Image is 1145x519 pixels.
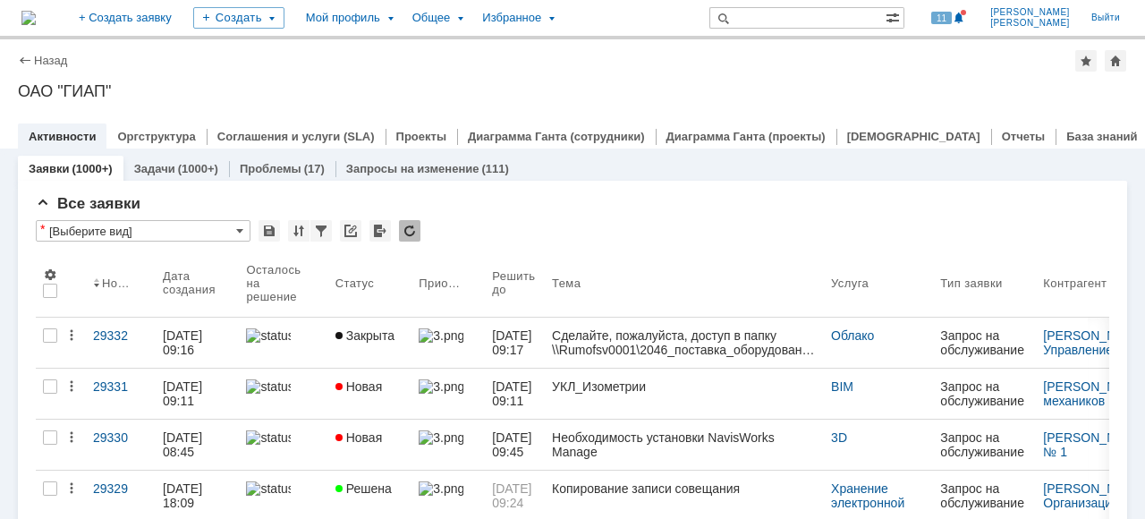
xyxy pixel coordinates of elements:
[156,369,239,419] a: [DATE] 09:11
[492,328,535,357] span: [DATE] 09:17
[552,481,817,496] div: Копирование записи совещания
[117,130,195,143] a: Оргструктура
[666,130,826,143] a: Диаграмма Ганта (проекты)
[933,369,1036,419] a: Запрос на обслуживание
[21,11,36,25] img: logo
[419,277,463,290] div: Приоритет
[931,12,952,24] span: 11
[239,318,327,368] a: statusbar-100 (1).png
[340,220,361,242] div: Скопировать ссылку на список
[933,249,1036,318] th: Тип заявки
[990,7,1070,18] span: [PERSON_NAME]
[239,420,327,470] a: statusbar-100 (1).png
[940,481,1029,510] div: Запрос на обслуживание
[178,162,218,175] div: (1000+)
[552,328,817,357] div: Сделайте, пожалуйста, доступ в папку \\Rumofsv0001\2046_поставка_оборудования_укл-7-76$ - Прохоро...
[346,162,479,175] a: Запросы на изменение
[102,277,134,290] div: Номер
[940,379,1029,408] div: Запрос на обслуживание
[886,8,903,25] span: Расширенный поиск
[545,249,824,318] th: Тема
[93,430,148,445] div: 29330
[990,18,1070,29] span: [PERSON_NAME]
[93,328,148,343] div: 29332
[1105,50,1126,72] div: Сделать домашней страницей
[940,328,1029,357] div: Запрос на обслуживание
[545,318,824,368] a: Сделайте, пожалуйста, доступ в папку \\Rumofsv0001\2046_поставка_оборудования_укл-7-76$ - Прохоро...
[134,162,175,175] a: Задачи
[1002,130,1046,143] a: Отчеты
[492,481,535,510] span: [DATE] 09:24
[545,369,824,419] a: УКЛ_Изометрии
[193,7,284,29] div: Создать
[335,430,383,445] span: Новая
[239,249,327,318] th: Осталось на решение
[36,195,140,212] span: Все заявки
[492,379,535,408] span: [DATE] 09:11
[419,430,463,445] img: 3.png
[933,420,1036,470] a: Запрос на обслуживание
[328,420,412,470] a: Новая
[1075,50,1097,72] div: Добавить в избранное
[72,162,112,175] div: (1000+)
[43,268,57,282] span: Настройки
[482,162,509,175] div: (111)
[419,328,463,343] img: 3.png
[492,430,535,459] span: [DATE] 09:45
[933,318,1036,368] a: Запрос на обслуживание
[64,481,79,496] div: Действия
[304,162,325,175] div: (17)
[259,220,280,242] div: Сохранить вид
[246,328,291,343] img: statusbar-100 (1).png
[411,318,485,368] a: 3.png
[240,162,301,175] a: Проблемы
[328,369,412,419] a: Новая
[86,420,156,470] a: 29330
[21,11,36,25] a: Перейти на домашнюю страницу
[552,379,817,394] div: УКЛ_Изометрии
[156,420,239,470] a: [DATE] 08:45
[217,130,375,143] a: Соглашения и услуги (SLA)
[93,481,148,496] div: 29329
[1043,277,1107,290] div: Контрагент
[18,82,1127,100] div: ОАО "ГИАП"
[246,481,291,496] img: statusbar-100 (1).png
[310,220,332,242] div: Фильтрация...
[163,328,206,357] div: [DATE] 09:16
[492,269,538,296] div: Решить до
[468,130,645,143] a: Диаграмма Ганта (сотрудники)
[328,249,412,318] th: Статус
[485,318,545,368] a: [DATE] 09:17
[163,481,206,510] div: [DATE] 18:09
[246,430,291,445] img: statusbar-100 (1).png
[831,328,874,343] a: Облако
[940,430,1029,459] div: Запрос на обслуживание
[419,481,463,496] img: 3.png
[831,379,853,394] a: BIM
[335,328,394,343] span: Закрыта
[485,369,545,419] a: [DATE] 09:11
[485,420,545,470] a: [DATE] 09:45
[86,318,156,368] a: 29332
[552,430,817,459] div: Необходимость установки NavisWorks Manage
[328,318,412,368] a: Закрыта
[288,220,310,242] div: Сортировка...
[847,130,980,143] a: [DEMOGRAPHIC_DATA]
[411,249,485,318] th: Приоритет
[411,369,485,419] a: 3.png
[419,379,463,394] img: 3.png
[545,420,824,470] a: Необходимость установки NavisWorks Manage
[86,249,156,318] th: Номер
[831,277,869,290] div: Услуга
[64,379,79,394] div: Действия
[29,130,96,143] a: Активности
[335,379,383,394] span: Новая
[86,369,156,419] a: 29331
[156,318,239,368] a: [DATE] 09:16
[335,277,374,290] div: Статус
[552,277,581,290] div: Тема
[411,420,485,470] a: 3.png
[396,130,446,143] a: Проекты
[239,369,327,419] a: statusbar-100 (1).png
[335,481,392,496] span: Решена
